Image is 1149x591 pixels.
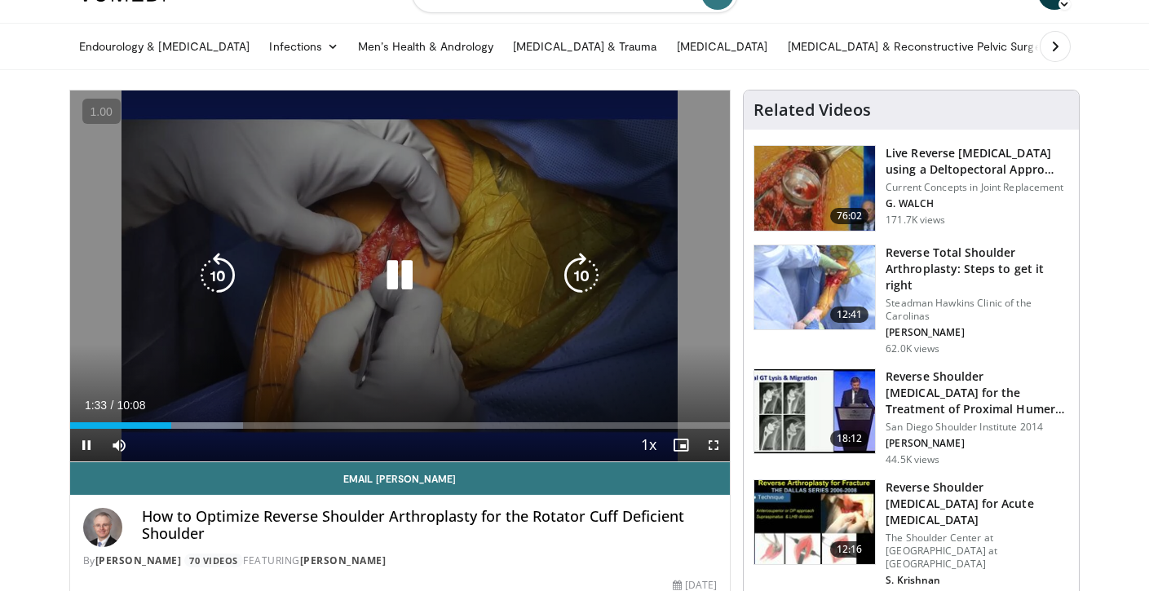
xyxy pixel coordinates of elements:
[886,145,1069,178] h3: Live Reverse [MEDICAL_DATA] using a Deltopectoral Appro…
[117,399,145,412] span: 10:08
[830,208,869,224] span: 76:02
[886,437,1069,450] p: [PERSON_NAME]
[754,480,875,565] img: butch_reverse_arthroplasty_3.png.150x105_q85_crop-smart_upscale.jpg
[830,430,869,447] span: 18:12
[886,342,939,355] p: 62.0K views
[103,429,135,461] button: Mute
[886,453,939,466] p: 44.5K views
[70,422,731,429] div: Progress Bar
[886,214,945,227] p: 171.7K views
[70,429,103,461] button: Pause
[886,531,1069,571] p: The Shoulder Center at [GEOGRAPHIC_DATA] at [GEOGRAPHIC_DATA]
[184,554,244,567] a: 70 Videos
[886,574,1069,587] p: S. Krishnan
[830,307,869,323] span: 12:41
[753,245,1069,355] a: 12:41 Reverse Total Shoulder Arthroplasty: Steps to get it right Steadman Hawkins Clinic of the C...
[830,541,869,558] span: 12:16
[111,399,114,412] span: /
[85,399,107,412] span: 1:33
[348,30,503,63] a: Men’s Health & Andrology
[753,368,1069,466] a: 18:12 Reverse Shoulder [MEDICAL_DATA] for the Treatment of Proximal Humeral … San Diego Shoulder ...
[142,508,718,543] h4: How to Optimize Reverse Shoulder Arthroplasty for the Rotator Cuff Deficient Shoulder
[886,197,1069,210] p: G. WALCH
[83,508,122,547] img: Avatar
[259,30,348,63] a: Infections
[754,369,875,454] img: Q2xRg7exoPLTwO8X4xMDoxOjA4MTsiGN.150x105_q85_crop-smart_upscale.jpg
[70,462,731,495] a: Email [PERSON_NAME]
[778,30,1061,63] a: [MEDICAL_DATA] & Reconstructive Pelvic Surgery
[503,30,667,63] a: [MEDICAL_DATA] & Trauma
[886,245,1069,293] h3: Reverse Total Shoulder Arthroplasty: Steps to get it right
[70,90,731,462] video-js: Video Player
[665,429,697,461] button: Enable picture-in-picture mode
[632,429,665,461] button: Playback Rate
[886,297,1069,323] p: Steadman Hawkins Clinic of the Carolinas
[69,30,260,63] a: Endourology & [MEDICAL_DATA]
[697,429,730,461] button: Fullscreen
[886,181,1069,194] p: Current Concepts in Joint Replacement
[300,554,387,567] a: [PERSON_NAME]
[886,479,1069,528] h3: Reverse Shoulder [MEDICAL_DATA] for Acute [MEDICAL_DATA]
[886,326,1069,339] p: [PERSON_NAME]
[754,146,875,231] img: 684033_3.png.150x105_q85_crop-smart_upscale.jpg
[83,554,718,568] div: By FEATURING
[754,245,875,330] img: 326034_0000_1.png.150x105_q85_crop-smart_upscale.jpg
[667,30,778,63] a: [MEDICAL_DATA]
[753,100,871,120] h4: Related Videos
[886,421,1069,434] p: San Diego Shoulder Institute 2014
[753,145,1069,232] a: 76:02 Live Reverse [MEDICAL_DATA] using a Deltopectoral Appro… Current Concepts in Joint Replacem...
[95,554,182,567] a: [PERSON_NAME]
[886,368,1069,417] h3: Reverse Shoulder [MEDICAL_DATA] for the Treatment of Proximal Humeral …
